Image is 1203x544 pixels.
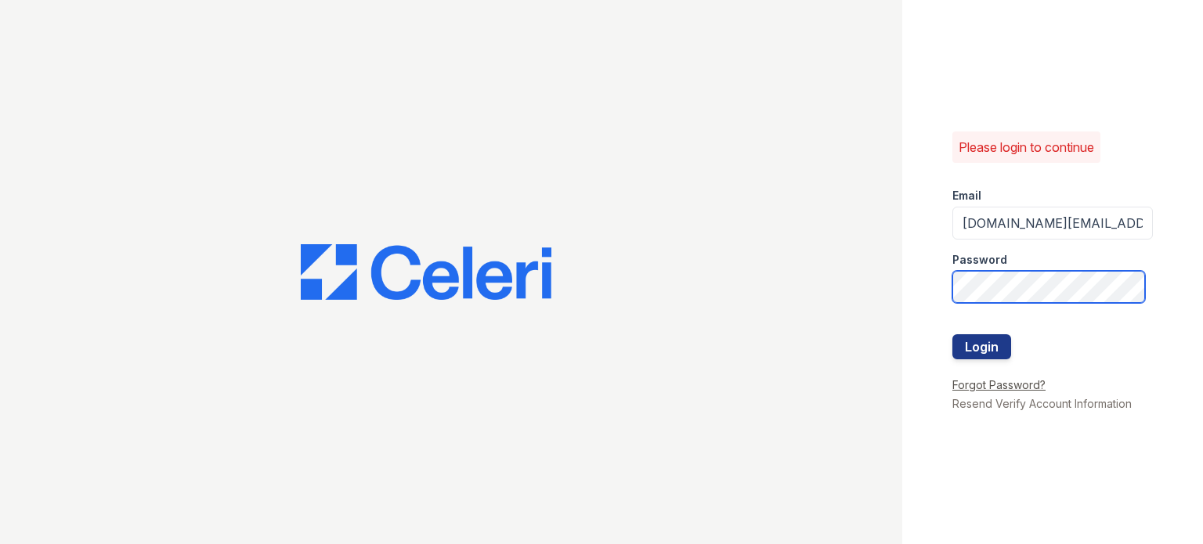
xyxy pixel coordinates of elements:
label: Email [952,188,981,204]
label: Password [952,252,1007,268]
img: CE_Logo_Blue-a8612792a0a2168367f1c8372b55b34899dd931a85d93a1a3d3e32e68fde9ad4.png [301,244,551,301]
button: Login [952,334,1011,359]
a: Resend Verify Account Information [952,397,1132,410]
a: Forgot Password? [952,378,1046,391]
p: Please login to continue [959,138,1094,157]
